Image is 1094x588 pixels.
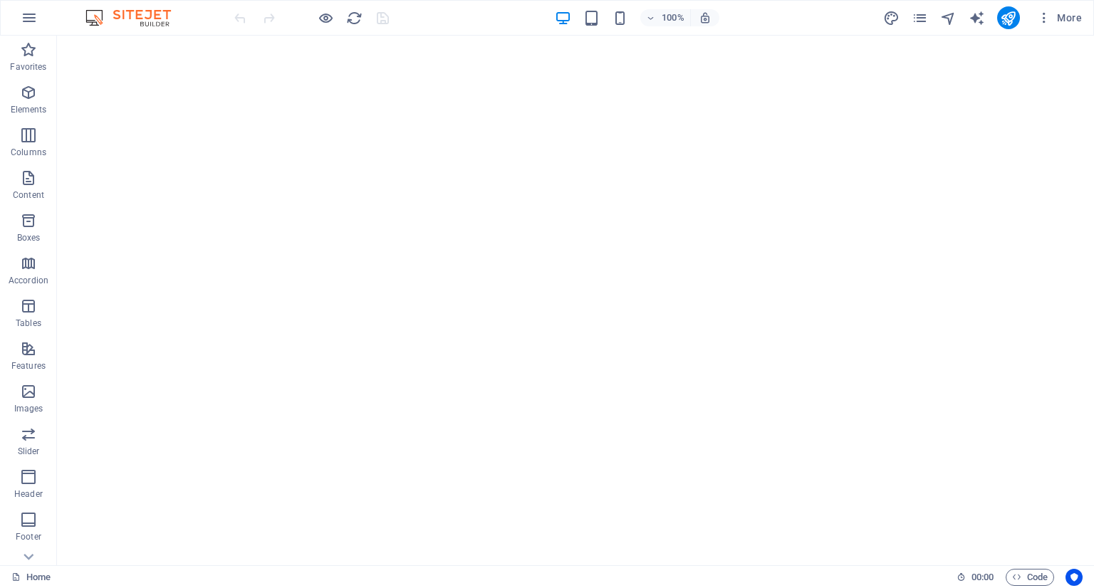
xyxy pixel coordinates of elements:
[9,275,48,286] p: Accordion
[17,232,41,243] p: Boxes
[1031,6,1088,29] button: More
[1012,569,1048,586] span: Code
[1037,11,1082,25] span: More
[11,360,46,372] p: Features
[11,147,46,158] p: Columns
[13,189,44,201] p: Content
[16,531,41,542] p: Footer
[1066,569,1083,586] button: Usercentrics
[957,569,994,586] h6: Session time
[11,569,51,586] a: Click to cancel selection. Double-click to open Pages
[14,403,43,414] p: Images
[16,317,41,329] p: Tables
[981,572,984,582] span: :
[57,36,1094,565] iframe: To enrich screen reader interactions, please activate Accessibility in Grammarly extension settings
[11,104,47,115] p: Elements
[14,488,43,500] p: Header
[10,61,46,73] p: Favorites
[1006,569,1054,586] button: Code
[18,446,40,457] p: Slider
[971,569,994,586] span: 00 00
